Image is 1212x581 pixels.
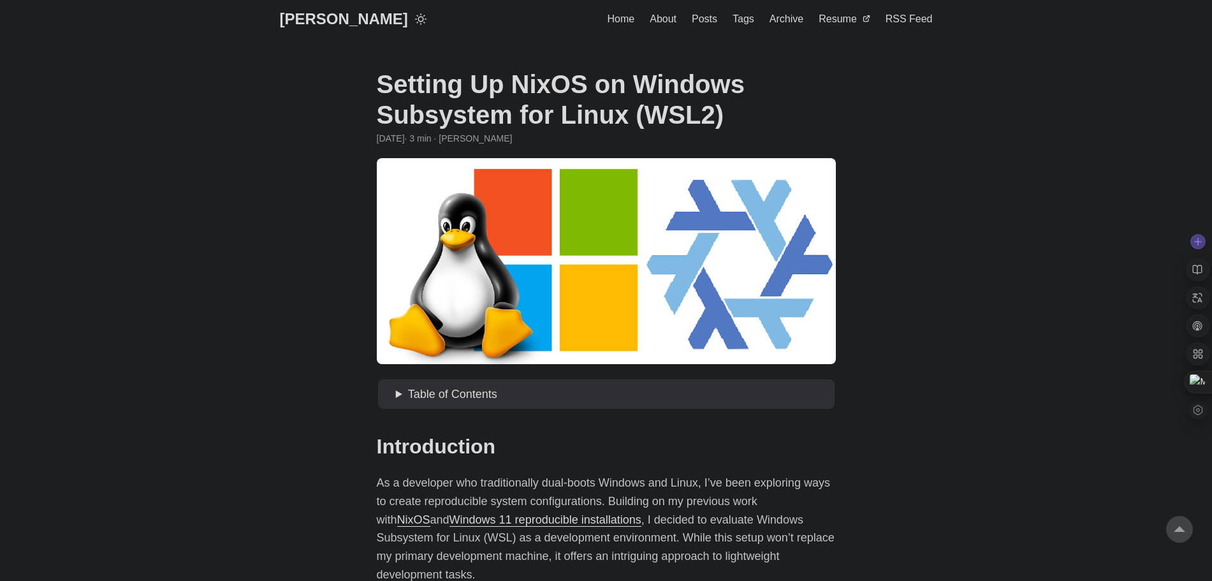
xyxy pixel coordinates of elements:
span: About [650,13,676,24]
span: RSS Feed [886,13,933,24]
a: go to top [1166,516,1193,543]
h2: Introduction [377,434,836,459]
a: Windows 11 reproducible installations [449,513,641,526]
span: Posts [692,13,717,24]
h1: Setting Up NixOS on Windows Subsystem for Linux (WSL2) [377,69,836,130]
a: NixOS [397,513,430,526]
div: · 3 min · [PERSON_NAME] [377,131,836,145]
span: Archive [770,13,803,24]
span: 2024-12-17 21:31:58 -0500 -0500 [377,131,405,145]
span: Table of Contents [408,388,497,401]
summary: Table of Contents [396,385,829,404]
span: Tags [733,13,754,24]
span: Home [608,13,635,24]
span: Resume [819,13,857,24]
